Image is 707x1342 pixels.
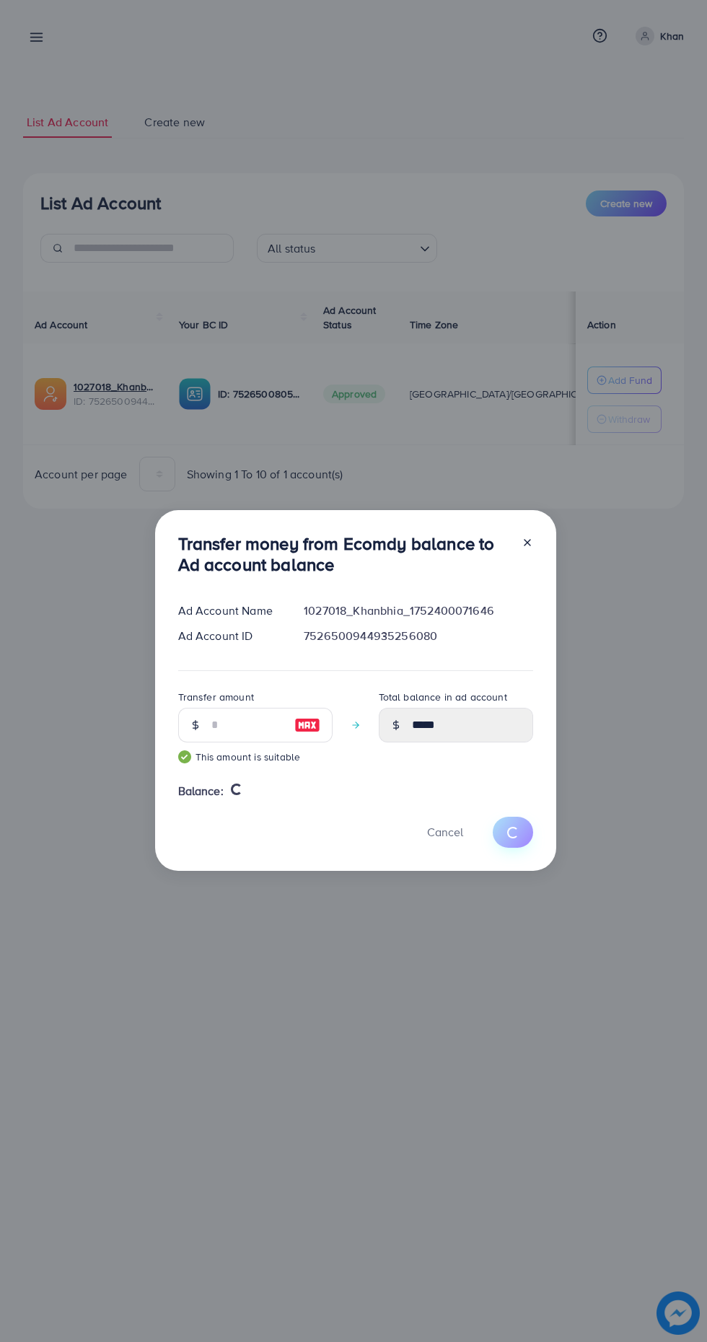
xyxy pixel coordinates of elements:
[167,628,293,644] div: Ad Account ID
[167,602,293,619] div: Ad Account Name
[409,817,481,848] button: Cancel
[292,602,544,619] div: 1027018_Khanbhia_1752400071646
[178,750,333,764] small: This amount is suitable
[292,628,544,644] div: 7526500944935256080
[178,783,224,799] span: Balance:
[294,716,320,734] img: image
[178,750,191,763] img: guide
[379,690,507,704] label: Total balance in ad account
[178,533,510,575] h3: Transfer money from Ecomdy balance to Ad account balance
[427,824,463,840] span: Cancel
[178,690,254,704] label: Transfer amount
